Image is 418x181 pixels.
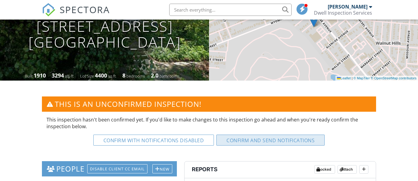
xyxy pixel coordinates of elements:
[42,3,55,16] img: The Best Home Inspection Software - Spectora
[122,72,125,79] div: 8
[328,4,368,10] div: [PERSON_NAME]
[25,73,33,79] span: Built
[310,15,318,27] img: Marker
[314,10,372,16] div: Dwell Inspection Services
[126,73,145,79] span: bedrooms
[42,96,376,111] h3: This is an Unconfirmed Inspection!
[337,76,351,80] a: Leaflet
[47,116,372,130] p: This inspection hasn't been confirmed yet. If you'd like to make changes to this inspection go ah...
[60,3,110,16] span: SPECTORA
[80,73,94,79] span: Lot Size
[108,73,117,79] span: sq.ft.
[159,73,179,79] span: bathrooms
[169,4,292,16] input: Search everything...
[42,8,110,21] a: SPECTORA
[87,164,147,173] div: Disable Client CC Email
[52,72,64,79] div: 3294
[42,161,177,176] h3: People
[93,135,214,146] button: Confirm with notifications disabled
[371,76,416,80] a: © OpenStreetMap contributors
[28,18,181,51] h1: [STREET_ADDRESS] [GEOGRAPHIC_DATA]
[216,135,325,146] button: Confirm and send notifications
[152,164,172,173] div: New
[352,76,353,80] span: |
[65,73,74,79] span: sq. ft.
[353,76,370,80] a: © MapTiler
[151,72,159,79] div: 2.0
[95,72,107,79] div: 4400
[34,72,46,79] div: 1910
